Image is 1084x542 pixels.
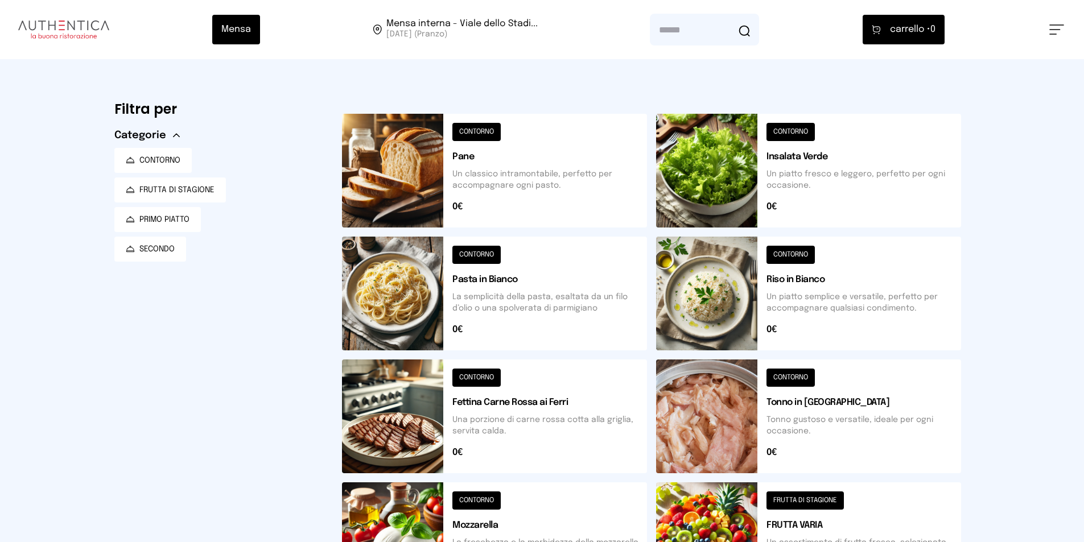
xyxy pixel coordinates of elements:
button: Categorie [114,127,180,143]
span: Viale dello Stadio, 77, 05100 Terni TR, Italia [386,19,538,40]
button: PRIMO PIATTO [114,207,201,232]
button: FRUTTA DI STAGIONE [114,177,226,202]
button: SECONDO [114,237,186,262]
img: logo.8f33a47.png [18,20,109,39]
span: carrello • [890,23,930,36]
h6: Filtra per [114,100,324,118]
span: FRUTTA DI STAGIONE [139,184,215,196]
span: [DATE] (Pranzo) [386,28,538,40]
button: carrello •0 [863,15,945,44]
span: 0 [890,23,935,36]
span: CONTORNO [139,155,180,166]
span: PRIMO PIATTO [139,214,189,225]
button: Mensa [212,15,260,44]
button: CONTORNO [114,148,192,173]
span: SECONDO [139,243,175,255]
span: Categorie [114,127,166,143]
